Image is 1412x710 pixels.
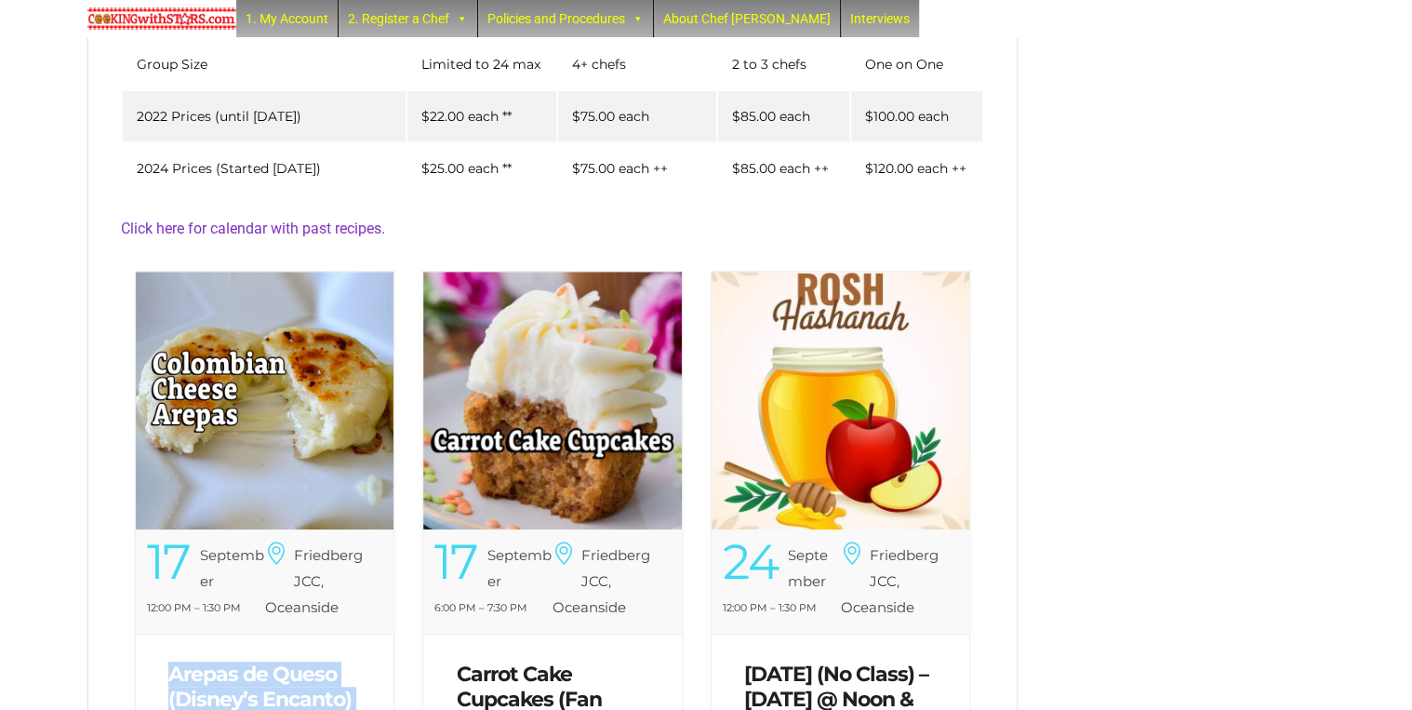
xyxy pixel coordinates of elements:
div: Group Size [137,58,392,71]
div: $25.00 each ** [421,162,542,175]
div: 2024 Prices (Started [DATE]) [137,162,392,175]
div: $85.00 each [732,110,835,123]
div: 24 [723,543,778,581]
a: Click here for calendar with past recipes. [121,220,385,237]
div: $22.00 each ** [421,110,542,123]
div: September [200,543,264,594]
div: 17 [434,543,477,581]
h6: Friedberg JCC, Oceanside [553,543,650,620]
div: 4+ chefs [572,58,702,71]
div: $75.00 each [572,110,702,123]
div: September [487,543,552,594]
div: 12:00 PM – 1:30 PM [147,595,265,621]
div: 2022 Prices (until [DATE]) [137,110,392,123]
div: 6:00 PM – 7:30 PM [434,595,553,621]
div: $120.00 each ++ [865,162,968,175]
div: September [788,543,828,594]
h6: Friedberg JCC, Oceanside [840,543,938,620]
img: Chef Paula's Cooking With Stars [87,7,236,30]
div: One on One [865,58,968,71]
div: 2 to 3 chefs [732,58,835,71]
div: 12:00 PM – 1:30 PM [723,595,841,621]
div: Limited to 24 max [421,58,542,71]
div: $75.00 each ++ [572,162,702,175]
h6: Friedberg JCC, Oceanside [265,543,363,620]
div: $85.00 each ++ [732,162,835,175]
div: $100.00 each [865,110,968,123]
div: 17 [147,543,190,581]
